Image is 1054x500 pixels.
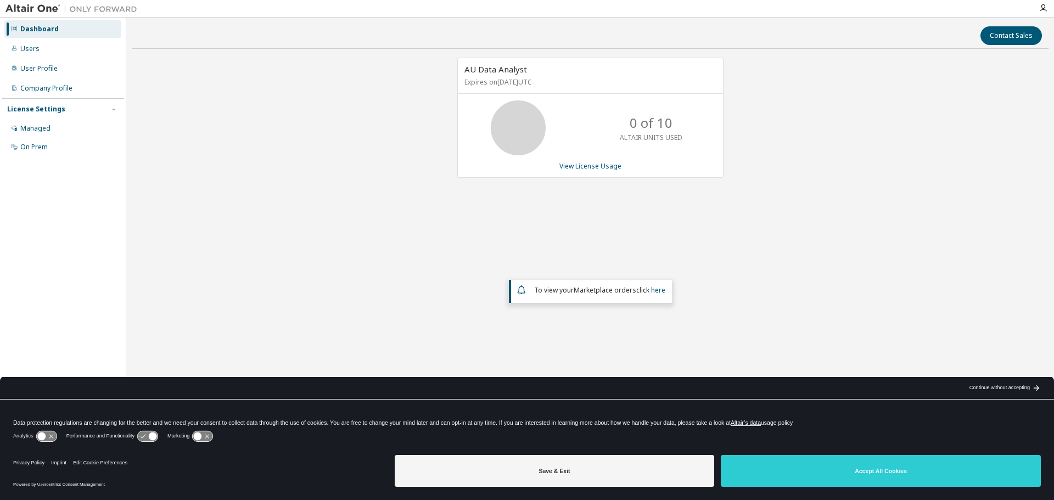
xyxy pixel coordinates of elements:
p: Expires on [DATE] UTC [464,77,714,87]
div: Managed [20,124,51,133]
p: ALTAIR UNITS USED [620,133,682,142]
div: License Settings [7,105,65,114]
em: Marketplace orders [574,285,636,295]
button: Contact Sales [980,26,1042,45]
div: User Profile [20,64,58,73]
div: Dashboard [20,25,59,33]
div: On Prem [20,143,48,151]
img: Altair One [5,3,143,14]
div: Company Profile [20,84,72,93]
a: View License Usage [559,161,621,171]
span: AU Data Analyst [464,64,527,75]
a: here [651,285,665,295]
span: To view your click [534,285,665,295]
p: 0 of 10 [630,114,672,132]
div: Users [20,44,40,53]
